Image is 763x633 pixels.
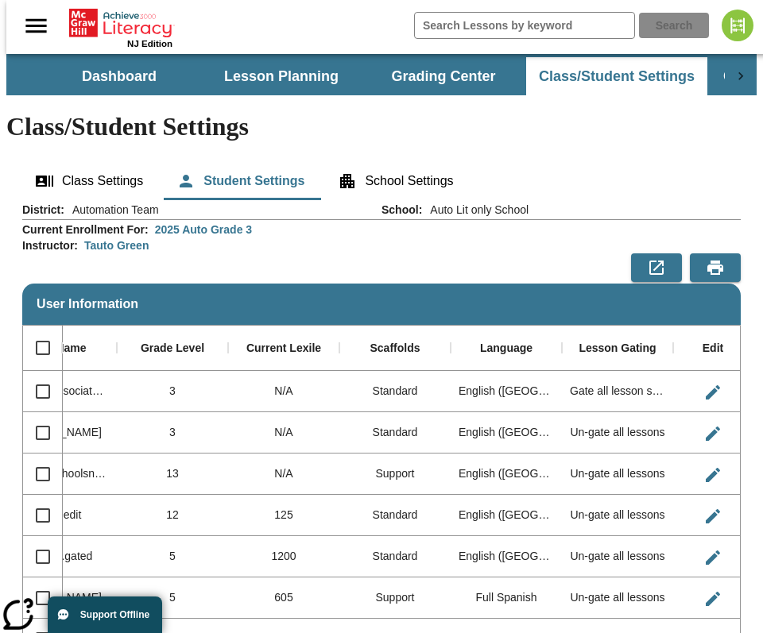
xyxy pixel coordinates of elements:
div: English (US) [451,412,562,454]
div: N/A [228,371,339,412]
div: Lesson Gating [579,342,656,356]
button: Export to CSV [631,253,682,282]
div: Edit [703,342,723,356]
button: Edit User [697,376,729,408]
div: Support [339,577,451,619]
div: Support [339,454,451,495]
div: Un-gate all lessons [562,536,673,577]
div: Current Lexile [246,342,321,356]
div: Next Tabs [725,57,757,95]
button: School Settings [325,162,466,200]
button: Edit User [697,583,729,615]
div: Language [480,342,533,356]
div: Home [69,6,172,48]
div: Standard [339,536,451,577]
div: Un-gate all lessons [562,454,673,495]
div: 5 [117,577,228,619]
div: Tauto Green [84,237,149,253]
div: English (US) [451,371,562,412]
button: Lesson Planning [202,57,361,95]
h2: Instructor : [22,239,78,253]
button: Student Settings [164,162,317,200]
div: Scaffolds [370,342,420,356]
button: Class Settings [22,162,156,200]
button: Class/Student Settings [526,57,707,95]
button: Print Preview [690,253,741,282]
div: Un-gate all lessons [562,577,673,619]
div: Full Spanish [451,577,562,619]
div: English (US) [451,495,562,536]
button: Edit User [697,500,729,532]
div: 605 [228,577,339,619]
div: N/A [228,412,339,454]
h2: School : [381,203,422,217]
div: Grade Level [141,342,204,356]
div: 12 [117,495,228,536]
div: English (US) [451,536,562,577]
div: 13 [117,454,228,495]
div: Standard [339,371,451,412]
input: search field [415,13,634,38]
div: Un-gate all lessons [562,495,673,536]
span: Support Offline [80,609,149,620]
button: Grading Center [364,57,523,95]
button: Select a new avatar [712,5,763,46]
img: avatar image [722,10,753,41]
div: English (US) [451,454,562,495]
div: Class/Student Settings [22,162,741,200]
h1: Class/Student Settings [6,112,757,141]
div: 3 [117,371,228,412]
span: Automation Team [64,202,159,218]
div: 125 [228,495,339,536]
h2: Current Enrollment For : [22,223,149,237]
span: User Information [37,297,138,311]
div: 2025 Auto Grade 3 [155,222,252,237]
button: Dashboard [40,57,199,95]
a: Home [69,7,172,39]
button: Open side menu [13,2,60,49]
div: 5 [117,536,228,577]
div: 3 [117,412,228,454]
button: Edit User [697,459,729,491]
div: Standard [339,495,451,536]
span: NJ Edition [127,39,172,48]
div: SubNavbar [6,54,757,95]
div: Gate all lesson steps [562,371,673,412]
h2: District : [22,203,64,217]
button: Support Offline [48,596,162,633]
div: 1200 [228,536,339,577]
button: Edit User [697,542,729,573]
span: Auto Lit only School [422,202,529,218]
button: Edit User [697,418,729,450]
div: Standard [339,412,451,454]
div: N/A [228,454,339,495]
div: SubNavbar [38,57,725,95]
div: Un-gate all lessons [562,412,673,454]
